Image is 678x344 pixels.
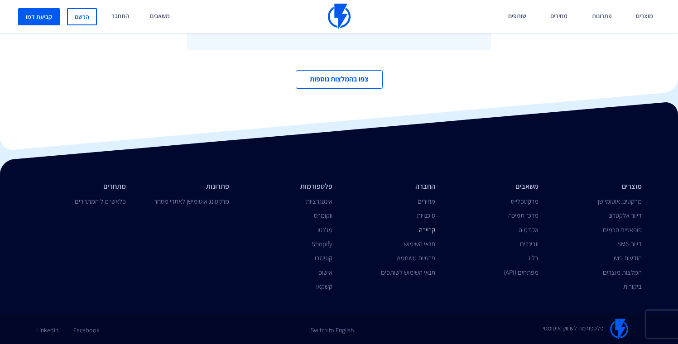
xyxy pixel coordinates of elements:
[598,197,642,205] a: מרקטינג אוטומיישן
[603,268,642,277] a: המלצות מוצרים
[316,282,332,291] a: קשקאו
[36,182,126,192] li: מתחרים
[75,197,126,205] a: פלאשי מול המתחרים
[154,197,229,205] a: מרקטינג אוטומישן לאתרי מסחר
[296,70,383,89] a: צפו בהמלצות נוספות
[519,225,539,234] a: אקדמיה
[607,211,642,220] a: דיוור אלקטרוני
[617,239,642,248] a: דיוור SMS
[314,211,332,220] a: ווקומרס
[623,282,642,291] a: ביקורות
[18,8,60,25] a: קביעת דמו
[139,182,229,192] li: פתרונות
[73,319,100,334] a: Facebook
[603,225,642,234] a: פופאפים חכמים
[528,253,539,262] a: בלוג
[419,225,435,234] a: קריירה
[417,211,435,220] a: סוכנויות
[381,268,435,277] a: תנאי השימוש לשותפים
[404,239,435,248] a: תנאי השימוש
[614,253,642,262] a: הודעות פוש
[67,8,97,25] a: הרשם
[543,319,628,339] a: פלטפורמה לשיווק אוטומטי
[315,253,332,262] a: קונימבו
[318,268,332,277] a: אישופ
[311,319,354,334] a: Switch to English
[317,225,332,234] a: מג'נטו
[610,319,628,339] img: Flashy
[346,182,436,192] li: החברה
[552,182,642,192] li: מוצרים
[449,182,539,192] li: משאבים
[306,197,332,205] a: אינטגרציות
[418,197,435,205] a: מחירים
[504,268,539,277] a: מפתחים (API)
[511,197,539,205] a: מרקטפלייס
[312,239,332,248] a: Shopify
[36,319,58,334] a: Linkedin
[243,182,332,192] li: פלטפורמות
[508,211,539,220] a: מרכז תמיכה
[520,239,539,248] a: וובינרים
[396,253,435,262] a: פרטיות משתמש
